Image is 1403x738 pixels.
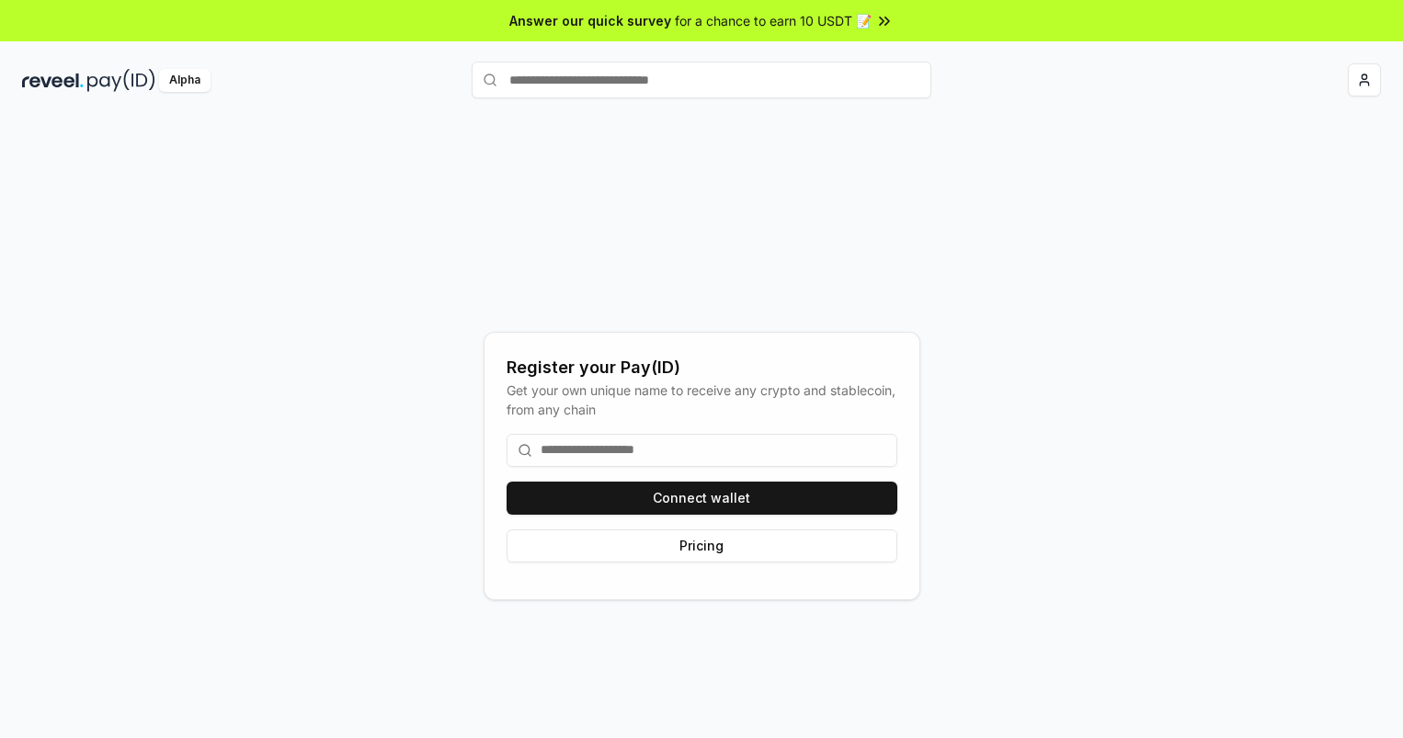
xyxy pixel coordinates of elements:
img: pay_id [87,69,155,92]
div: Alpha [159,69,211,92]
button: Pricing [507,529,897,562]
div: Register your Pay(ID) [507,355,897,380]
div: Get your own unique name to receive any crypto and stablecoin, from any chain [507,380,897,419]
button: Connect wallet [507,482,897,515]
span: for a chance to earn 10 USDT 📝 [675,11,872,30]
img: reveel_dark [22,69,84,92]
span: Answer our quick survey [509,11,671,30]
